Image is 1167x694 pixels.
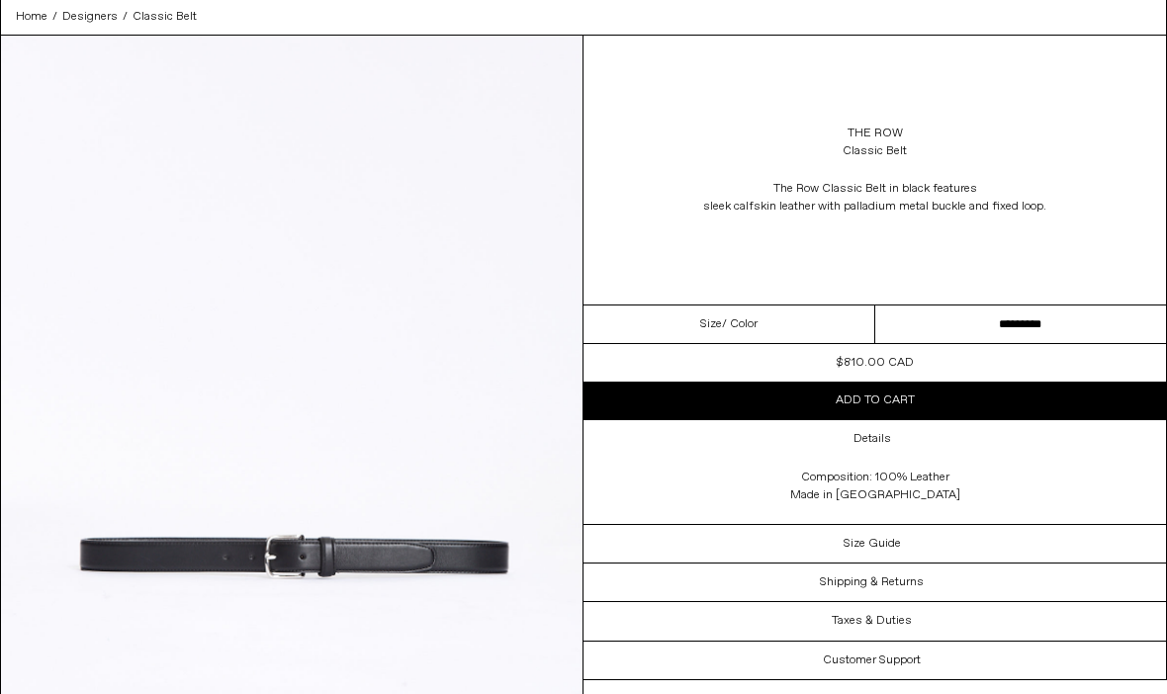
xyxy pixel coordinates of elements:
span: Designers [62,9,118,25]
span: / Color [722,315,758,333]
span: Add to cart [836,392,915,408]
span: sleek calfskin leather with palladium metal buckle and fixed loop. [703,198,1046,216]
button: Add to cart [583,382,1166,419]
span: Classic Belt [133,9,197,25]
div: Composition: 100% Leather Made in [GEOGRAPHIC_DATA] [677,459,1073,524]
h3: Customer Support [823,653,921,667]
h3: Shipping & Returns [820,575,924,589]
div: The Row Classic Belt in black features [677,180,1073,216]
span: Size [700,315,722,333]
span: / [52,8,57,26]
div: Classic Belt [843,142,907,160]
h3: Taxes & Duties [832,614,912,628]
h3: Size Guide [844,537,901,551]
a: Home [16,8,47,26]
h3: Details [853,432,891,446]
a: Classic Belt [133,8,197,26]
a: The Row [848,125,903,142]
span: / [123,8,128,26]
span: Home [16,9,47,25]
div: $810.00 CAD [837,354,914,372]
a: Designers [62,8,118,26]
